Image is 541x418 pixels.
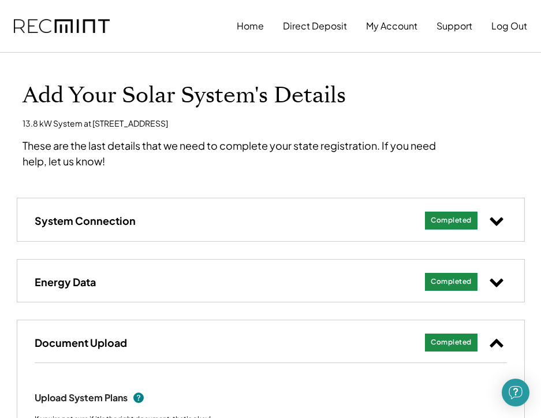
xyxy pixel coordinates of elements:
[431,277,472,287] div: Completed
[283,14,347,38] button: Direct Deposit
[35,336,127,349] h3: Document Upload
[23,138,456,169] div: These are the last details that we need to complete your state registration. If you need help, le...
[35,214,136,227] h3: System Connection
[431,338,472,347] div: Completed
[23,82,519,109] h1: Add Your Solar System's Details
[502,379,529,406] div: Open Intercom Messenger
[237,14,264,38] button: Home
[431,216,472,225] div: Completed
[35,275,96,288] h3: Energy Data
[35,392,128,404] div: Upload System Plans
[436,14,472,38] button: Support
[491,14,527,38] button: Log Out
[23,118,168,130] div: 13.8 kW System at [STREET_ADDRESS]
[14,19,110,34] img: recmint-logotype%403x.png
[366,14,417,38] button: My Account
